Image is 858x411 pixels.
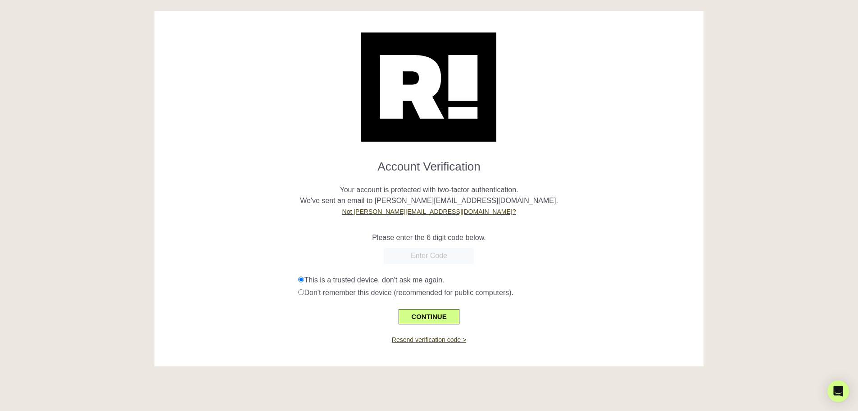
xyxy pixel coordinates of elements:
input: Enter Code [384,248,474,264]
a: Not [PERSON_NAME][EMAIL_ADDRESS][DOMAIN_NAME]? [342,208,516,215]
a: Resend verification code > [392,336,466,343]
p: Your account is protected with two-factor authentication. We've sent an email to [PERSON_NAME][EM... [161,174,697,217]
h1: Account Verification [161,152,697,174]
p: Please enter the 6 digit code below. [161,232,697,243]
div: This is a trusted device, don't ask me again. [298,275,697,286]
img: Retention.com [361,32,496,142]
button: CONTINUE [399,309,459,324]
div: Don't remember this device (recommended for public computers). [298,287,697,298]
div: Open Intercom Messenger [827,380,849,402]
